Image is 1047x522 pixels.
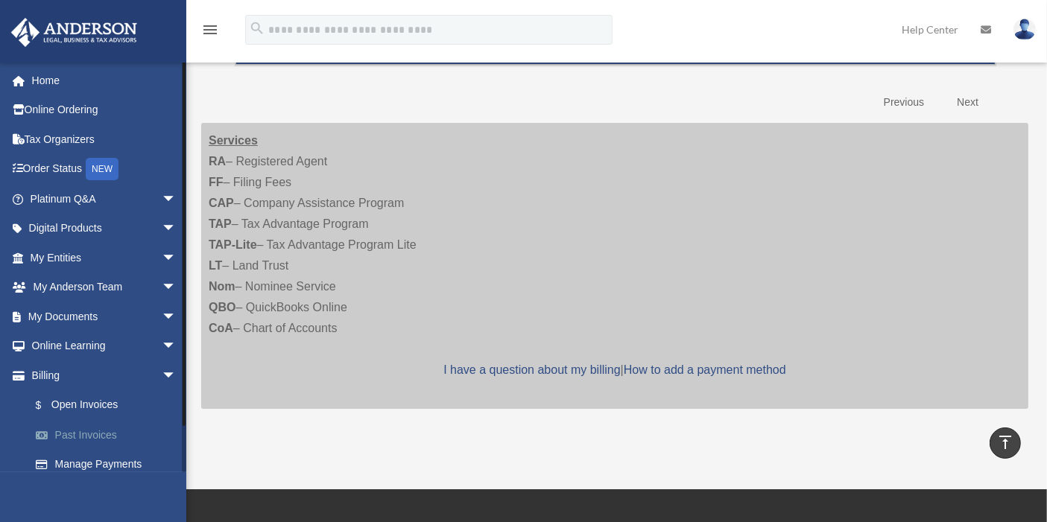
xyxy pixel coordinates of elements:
[946,87,990,118] a: Next
[21,450,199,480] a: Manage Payments
[10,184,199,214] a: Platinum Q&Aarrow_drop_down
[10,331,199,361] a: Online Learningarrow_drop_down
[624,363,786,376] a: How to add a payment method
[209,360,1021,381] p: |
[10,302,199,331] a: My Documentsarrow_drop_down
[209,155,226,168] strong: RA
[10,124,199,154] a: Tax Organizers
[201,26,219,39] a: menu
[162,184,192,214] span: arrow_drop_down
[443,363,620,376] a: I have a question about my billing
[10,154,199,185] a: Order StatusNEW
[249,20,265,36] i: search
[209,238,257,251] strong: TAP-Lite
[1013,19,1036,40] img: User Pic
[86,158,118,180] div: NEW
[201,21,219,39] i: menu
[209,322,233,334] strong: CoA
[873,87,935,118] a: Previous
[162,331,192,362] span: arrow_drop_down
[209,217,232,230] strong: TAP
[162,360,192,391] span: arrow_drop_down
[162,243,192,273] span: arrow_drop_down
[209,259,222,272] strong: LT
[162,214,192,244] span: arrow_drop_down
[10,273,199,302] a: My Anderson Teamarrow_drop_down
[209,197,234,209] strong: CAP
[209,280,235,293] strong: Nom
[201,123,1028,409] div: – Registered Agent – Filing Fees – Company Assistance Program – Tax Advantage Program – Tax Advan...
[7,18,142,47] img: Anderson Advisors Platinum Portal
[996,433,1014,451] i: vertical_align_top
[10,95,199,125] a: Online Ordering
[209,134,258,147] strong: Services
[209,176,224,188] strong: FF
[162,273,192,303] span: arrow_drop_down
[44,396,51,415] span: $
[162,302,192,332] span: arrow_drop_down
[21,390,192,421] a: $Open Invoices
[10,214,199,244] a: Digital Productsarrow_drop_down
[21,420,199,450] a: Past Invoices
[10,66,199,95] a: Home
[10,360,199,390] a: Billingarrow_drop_down
[10,243,199,273] a: My Entitiesarrow_drop_down
[209,301,235,313] strong: QBO
[990,427,1021,459] a: vertical_align_top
